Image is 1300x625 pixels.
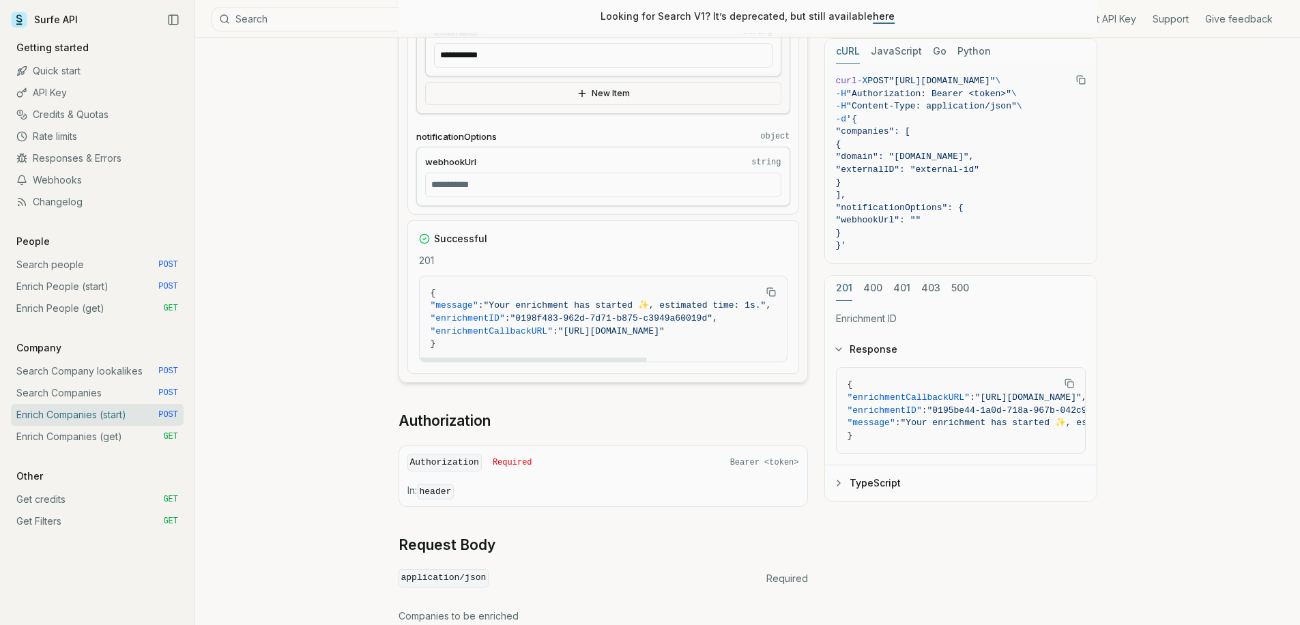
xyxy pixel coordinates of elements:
p: Enrichment ID [836,312,1086,325]
button: Python [957,39,991,64]
p: Looking for Search V1? It’s deprecated, but still available [601,10,895,23]
div: Response [825,367,1097,465]
a: API Key [11,82,184,104]
span: \ [1011,89,1017,99]
span: "enrichmentID" [848,405,922,416]
span: POST [158,388,178,398]
span: , [712,313,718,323]
a: Get credits GET [11,489,184,510]
p: 201 [419,254,788,267]
span: Required [493,457,532,468]
span: { [848,379,853,390]
span: -d [836,114,847,124]
span: : [505,313,510,323]
span: "webhookUrl": "" [836,215,921,225]
span: "Your enrichment has started ✨, estimated time: 2 seconds." [901,418,1220,428]
span: "Authorization: Bearer <token>" [846,89,1011,99]
span: GET [163,303,178,314]
span: ], [836,190,847,200]
span: } [848,431,853,441]
span: } [836,177,841,188]
span: -X [857,76,868,86]
span: : [553,326,558,336]
span: : [895,418,901,428]
button: 401 [893,276,910,301]
code: object [760,131,790,142]
button: cURL [836,39,860,64]
span: "enrichmentID" [431,313,505,323]
a: Changelog [11,191,184,213]
a: Give feedback [1205,12,1273,26]
span: "message" [848,418,895,428]
span: GET [163,516,178,527]
button: TypeScript [825,465,1097,501]
span: notificationOptions [416,130,497,143]
button: JavaScript [871,39,922,64]
a: Authorization [399,411,491,431]
span: Required [766,572,808,585]
span: "[URL][DOMAIN_NAME]" [558,326,665,336]
span: "externalID": "external-id" [836,164,980,175]
p: People [11,235,55,248]
span: "enrichmentCallbackURL" [431,326,553,336]
button: Copy Text [1059,373,1080,394]
button: 500 [951,276,969,301]
p: Other [11,469,48,483]
span: "notificationOptions": { [836,203,964,213]
a: Search Companies POST [11,382,184,404]
span: } [431,338,436,349]
button: Go [933,39,947,64]
span: "0198f483-962d-7d71-b875-c3949a60019d" [510,313,712,323]
span: GET [163,494,178,505]
span: -H [836,101,847,111]
a: Quick start [11,60,184,82]
span: "[URL][DOMAIN_NAME]" [975,392,1082,403]
button: Response [825,332,1097,367]
code: header [417,484,454,499]
button: New Item [425,82,781,105]
span: "message" [431,300,478,310]
span: , [1082,392,1087,403]
a: Enrich Companies (start) POST [11,404,184,426]
span: "Content-Type: application/json" [846,101,1017,111]
a: Support [1153,12,1189,26]
a: Request Body [399,536,495,555]
code: application/json [399,569,489,587]
span: -H [836,89,847,99]
span: GET [163,431,178,442]
span: POST [158,259,178,270]
code: string [751,157,781,168]
p: Companies to be enriched [399,609,808,623]
div: Successful [419,232,788,246]
code: Authorization [407,454,482,472]
span: }' [836,240,847,250]
span: POST [867,76,889,86]
span: : [922,405,927,416]
a: Surfe API [11,10,78,30]
button: 201 [836,276,852,301]
button: 400 [863,276,882,301]
span: "0195be44-1a0d-718a-967b-042c9d17ffd7" [927,405,1129,416]
button: Copy Text [761,282,781,302]
span: "companies": [ [836,126,910,136]
a: Enrich People (start) POST [11,276,184,297]
button: Search⌘K [212,7,553,31]
a: Responses & Errors [11,147,184,169]
button: 403 [921,276,940,301]
span: webhookUrl [425,156,476,169]
span: } [836,228,841,238]
a: Search Company lookalikes POST [11,360,184,382]
span: POST [158,409,178,420]
a: Get API Key [1084,12,1136,26]
span: "enrichmentCallbackURL" [848,392,970,403]
span: \ [996,76,1001,86]
span: Bearer <token> [730,457,799,468]
button: Collapse Sidebar [163,10,184,30]
a: here [873,10,895,22]
p: In: [407,484,799,499]
a: Search people POST [11,254,184,276]
span: \ [1017,101,1022,111]
a: Webhooks [11,169,184,191]
a: Enrich Companies (get) GET [11,426,184,448]
span: POST [158,281,178,292]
